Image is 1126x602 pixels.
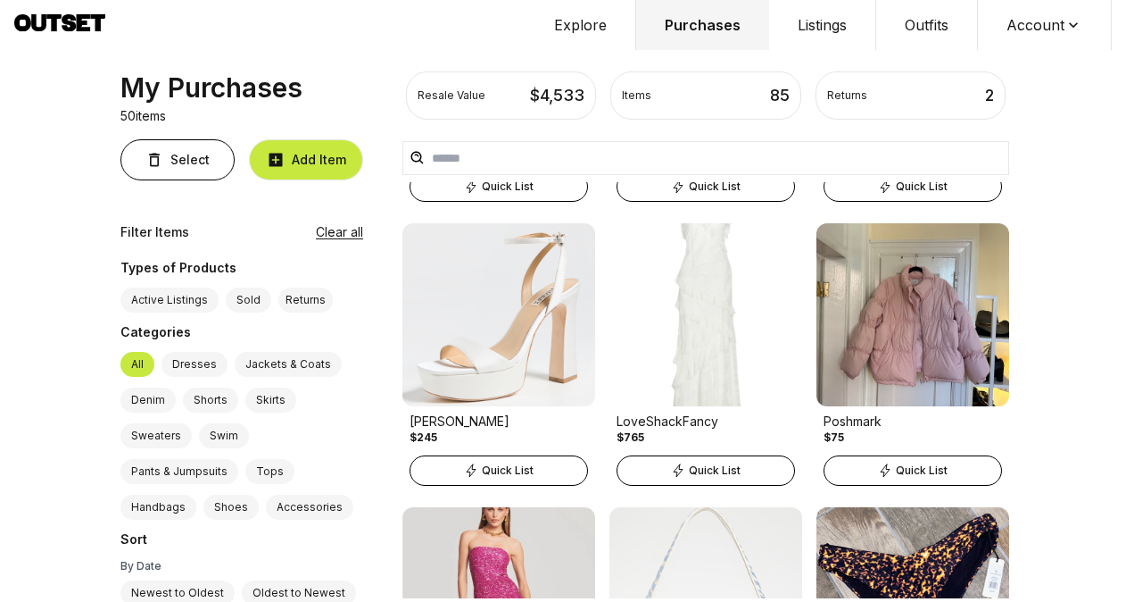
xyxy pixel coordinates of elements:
[824,431,844,445] div: $75
[689,464,741,478] span: Quick List
[120,107,166,125] p: 50 items
[402,168,595,202] a: Quick List
[609,452,802,486] a: Quick List
[266,495,353,520] label: Accessories
[617,431,644,445] div: $765
[120,459,238,484] label: Pants & Jumpsuits
[183,388,238,413] label: Shorts
[896,464,948,478] span: Quick List
[120,559,363,573] div: By Date
[120,495,196,520] label: Handbags
[482,180,534,194] span: Quick List
[410,413,588,431] div: [PERSON_NAME]
[530,83,584,108] div: $ 4,533
[120,223,189,241] div: Filter Items
[609,223,802,406] img: Product Image
[482,464,534,478] span: Quick List
[816,223,1009,406] img: Product Image
[816,168,1009,202] a: Quick List
[120,531,363,552] div: Sort
[245,388,296,413] label: Skirts
[402,223,595,406] img: Product Image
[770,83,790,108] div: 85
[816,223,1009,486] a: Product ImagePoshmark$75Quick List
[617,413,795,431] div: LoveShackFancy
[120,259,363,280] div: Types of Products
[245,459,294,484] label: Tops
[816,452,1009,486] a: Quick List
[249,139,363,180] button: Add Item
[824,413,1002,431] div: Poshmark
[609,223,802,486] a: Product ImageLoveShackFancy$765Quick List
[410,431,437,445] div: $245
[120,323,363,345] div: Categories
[689,180,741,194] span: Quick List
[161,352,228,377] label: Dresses
[418,88,485,103] div: Resale Value
[203,495,259,520] label: Shoes
[896,180,948,194] span: Quick List
[827,88,867,103] div: Returns
[120,71,302,104] div: My Purchases
[120,388,176,413] label: Denim
[609,168,802,202] a: Quick List
[622,88,651,103] div: Items
[199,423,249,448] label: Swim
[235,352,342,377] label: Jackets & Coats
[120,139,235,180] button: Select
[120,423,192,448] label: Sweaters
[226,288,271,313] label: Sold
[316,223,363,241] button: Clear all
[402,452,595,486] a: Quick List
[985,83,994,108] div: 2
[402,223,595,486] a: Product Image[PERSON_NAME]$245Quick List
[120,288,219,313] label: Active Listings
[120,352,154,377] label: All
[278,288,333,313] button: Returns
